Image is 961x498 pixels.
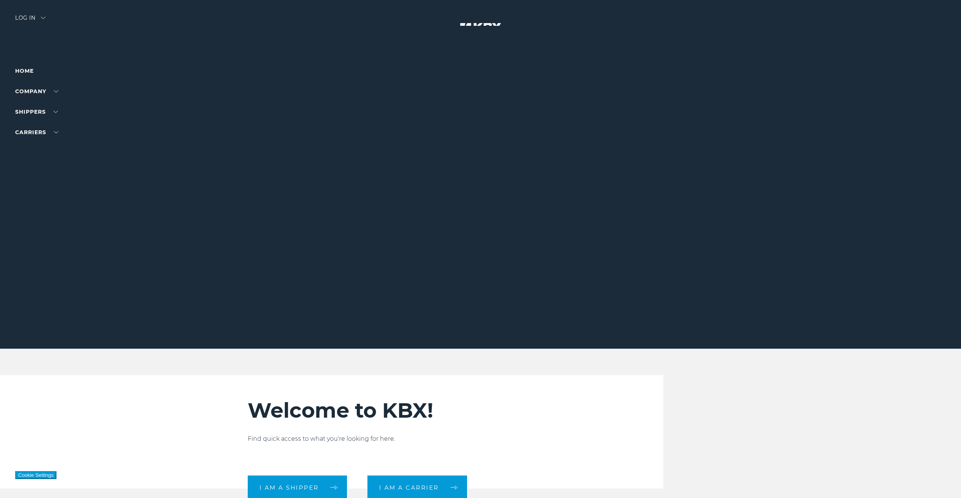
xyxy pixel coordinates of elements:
[248,434,680,443] p: Find quick access to what you're looking for here.
[15,129,58,136] a: Carriers
[452,15,509,49] img: kbx logo
[379,485,439,490] span: I am a carrier
[15,88,58,95] a: Company
[15,149,58,156] a: Technology
[15,15,45,26] div: Log in
[41,17,45,19] img: arrow
[15,67,34,74] a: Home
[15,471,56,479] button: Cookie Settings
[248,398,680,423] h2: Welcome to KBX!
[15,108,58,115] a: SHIPPERS
[259,485,319,490] span: I am a shipper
